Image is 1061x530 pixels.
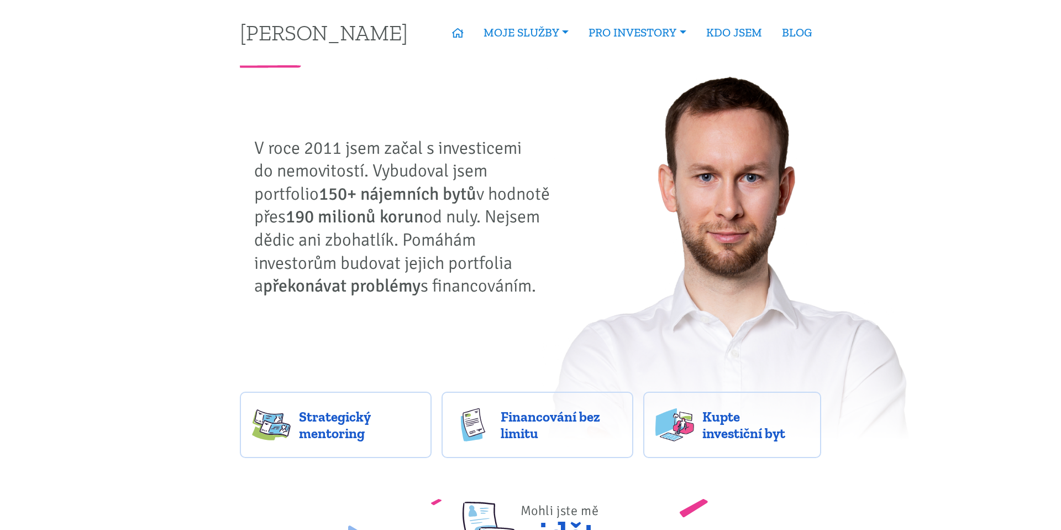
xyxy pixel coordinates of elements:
span: Strategický mentoring [299,408,419,441]
span: Financování bez limitu [501,408,621,441]
strong: překonávat problémy [263,275,421,297]
img: flats [655,408,694,441]
a: [PERSON_NAME] [240,22,408,43]
strong: 190 milionů korun [286,206,423,227]
img: strategy [252,408,291,441]
img: finance [454,408,492,441]
p: V roce 2011 jsem začal s investicemi do nemovitostí. Vybudoval jsem portfolio v hodnotě přes od n... [254,137,558,298]
span: Mohli jste mě [521,502,599,519]
a: Financování bez limitu [442,392,633,458]
a: Strategický mentoring [240,392,432,458]
a: Kupte investiční byt [643,392,822,458]
span: Kupte investiční byt [702,408,810,441]
a: MOJE SLUŽBY [474,20,579,45]
a: BLOG [772,20,822,45]
a: KDO JSEM [696,20,772,45]
strong: 150+ nájemních bytů [319,183,476,205]
a: PRO INVESTORY [579,20,696,45]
